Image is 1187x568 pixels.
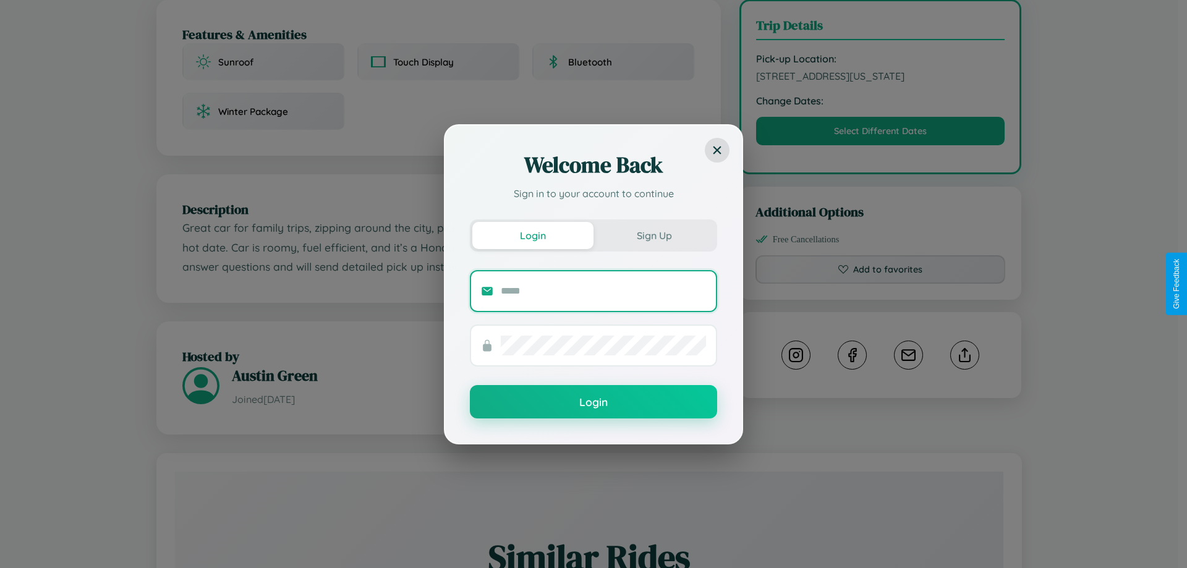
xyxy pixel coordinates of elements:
div: Give Feedback [1172,259,1181,309]
p: Sign in to your account to continue [470,186,717,201]
h2: Welcome Back [470,150,717,180]
button: Sign Up [593,222,715,249]
button: Login [470,385,717,418]
button: Login [472,222,593,249]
